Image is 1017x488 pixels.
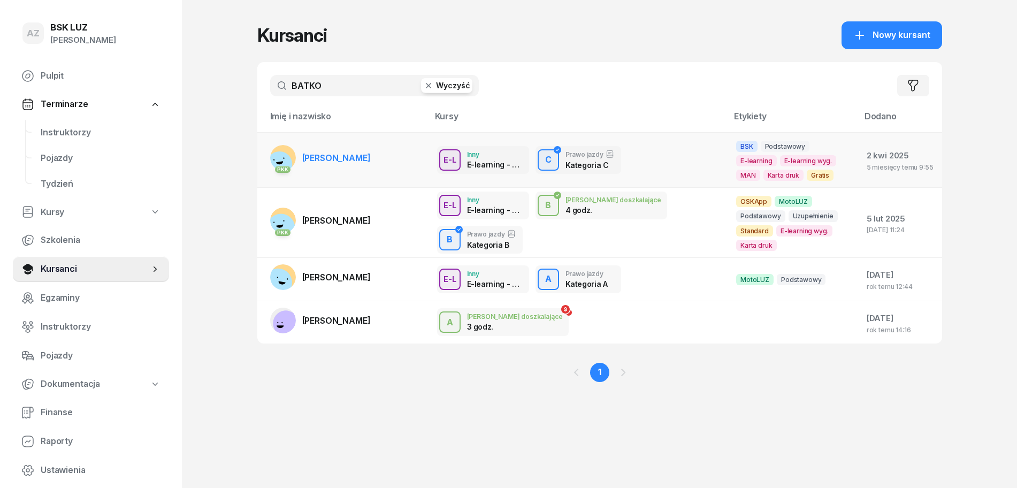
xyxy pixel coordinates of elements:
[467,160,523,169] div: E-learning - 90 dni
[13,92,169,117] a: Terminarze
[867,283,934,290] div: rok temu 12:44
[867,268,934,282] div: [DATE]
[41,377,100,391] span: Dokumentacja
[41,205,64,219] span: Kursy
[541,151,556,169] div: C
[275,166,290,173] div: PKK
[302,315,371,326] span: [PERSON_NAME]
[467,322,523,331] div: 3 godz.
[32,146,169,171] a: Pojazdy
[41,291,160,305] span: Egzaminy
[13,227,169,253] a: Szkolenia
[467,151,523,158] div: Inny
[439,272,461,286] div: E-L
[13,343,169,369] a: Pojazdy
[467,230,516,238] div: Prawo jazdy
[867,326,934,333] div: rok temu 14:16
[538,269,559,290] button: A
[302,215,371,226] span: [PERSON_NAME]
[763,170,804,181] span: Karta druk
[13,372,169,396] a: Dokumentacja
[439,269,461,290] button: E-L
[565,150,614,158] div: Prawo jazdy
[41,177,160,191] span: Tydzień
[27,29,40,38] span: AZ
[41,349,160,363] span: Pojazdy
[41,233,160,247] span: Szkolenia
[439,153,461,166] div: E-L
[41,151,160,165] span: Pojazdy
[13,256,169,282] a: Kursanci
[590,363,609,382] a: 1
[565,279,608,288] div: Kategoria A
[858,109,942,132] th: Dodano
[467,196,523,203] div: Inny
[565,205,621,215] div: 4 godz.
[867,212,934,226] div: 5 lut 2025
[41,320,160,334] span: Instruktorzy
[270,264,371,290] a: [PERSON_NAME]
[789,210,838,222] span: Uzupełnienie
[421,78,472,93] button: Wyczyść
[736,210,785,222] span: Podstawowy
[13,285,169,311] a: Egzaminy
[565,196,661,203] div: [PERSON_NAME] doszkalające
[13,400,169,425] a: Finanse
[467,279,523,288] div: E-learning - 90 dni
[776,225,833,237] span: E-learning wyg.
[41,262,150,276] span: Kursanci
[775,196,812,207] span: MotoLUZ
[541,270,556,288] div: A
[13,429,169,454] a: Raporty
[302,272,371,283] span: [PERSON_NAME]
[41,463,160,477] span: Ustawienia
[736,196,771,207] span: OSKApp
[467,205,523,215] div: E-learning - 90 dni
[275,229,290,236] div: PKK
[270,308,371,333] a: [PERSON_NAME]
[439,149,461,171] button: E-L
[270,145,371,171] a: PKK[PERSON_NAME]
[842,21,942,49] button: Nowy kursant
[13,200,169,225] a: Kursy
[541,196,555,215] div: B
[538,149,559,171] button: C
[41,406,160,420] span: Finanse
[270,75,479,96] input: Szukaj
[736,170,760,181] span: MAN
[439,195,461,216] button: E-L
[13,314,169,340] a: Instruktorzy
[807,170,834,181] span: Gratis
[13,457,169,483] a: Ustawienia
[780,155,837,166] span: E-learning wyg.
[257,109,429,132] th: Imię i nazwisko
[565,161,614,170] div: Kategoria C
[867,226,934,233] div: [DATE] 11:24
[538,195,559,216] button: B
[442,314,457,332] div: A
[50,33,116,47] div: [PERSON_NAME]
[867,311,934,325] div: [DATE]
[467,270,523,277] div: Inny
[761,141,809,152] span: Podstawowy
[41,97,88,111] span: Terminarze
[736,225,773,237] span: Standard
[429,109,728,132] th: Kursy
[439,199,461,212] div: E-L
[13,63,169,89] a: Pulpit
[736,155,776,166] span: E-learning
[442,231,457,249] div: B
[41,69,160,83] span: Pulpit
[873,28,930,42] span: Nowy kursant
[41,434,160,448] span: Raporty
[32,120,169,146] a: Instruktorzy
[257,26,327,45] h1: Kursanci
[50,23,116,32] div: BSK LUZ
[270,208,371,233] a: PKK[PERSON_NAME]
[736,274,774,285] span: MotoLUZ
[41,126,160,140] span: Instruktorzy
[777,274,825,285] span: Podstawowy
[736,141,758,152] span: BSK
[32,171,169,197] a: Tydzień
[467,240,516,249] div: Kategoria B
